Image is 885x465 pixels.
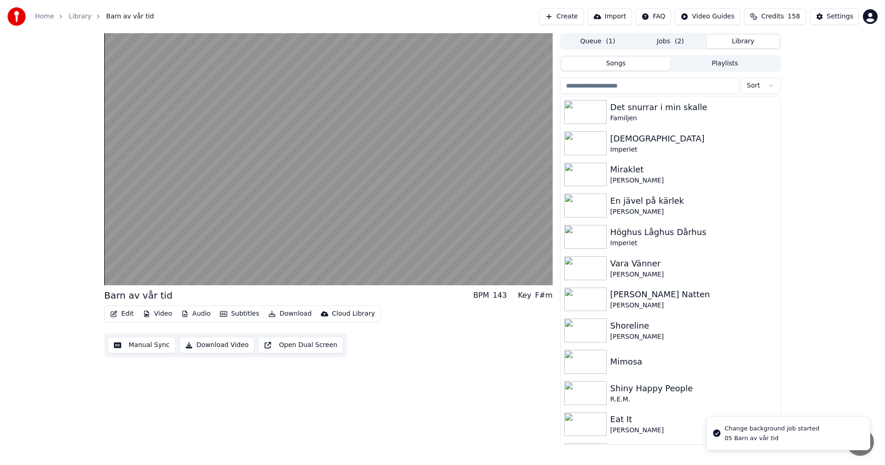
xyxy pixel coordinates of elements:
[332,309,375,318] div: Cloud Library
[610,288,777,301] div: [PERSON_NAME] Natten
[539,8,584,25] button: Create
[610,239,777,248] div: Imperiet
[827,12,853,21] div: Settings
[473,290,489,301] div: BPM
[610,101,777,114] div: Det snurrar i min skalle
[610,332,777,341] div: [PERSON_NAME]
[7,7,26,26] img: youka
[610,382,777,395] div: Shiny Happy People
[670,57,779,71] button: Playlists
[561,57,671,71] button: Songs
[179,337,254,353] button: Download Video
[610,207,777,217] div: [PERSON_NAME]
[139,307,176,320] button: Video
[725,424,819,433] div: Change background job started
[104,289,172,302] div: Barn av vår tid
[610,176,777,185] div: [PERSON_NAME]
[675,8,740,25] button: Video Guides
[610,270,777,279] div: [PERSON_NAME]
[610,319,777,332] div: Shoreline
[493,290,507,301] div: 143
[675,37,684,46] span: ( 2 )
[810,8,859,25] button: Settings
[35,12,154,21] nav: breadcrumb
[69,12,91,21] a: Library
[535,290,553,301] div: F#m
[106,307,137,320] button: Edit
[610,257,777,270] div: Vara Vänner
[610,145,777,154] div: Imperiet
[610,226,777,239] div: Höghus Låghus Dårhus
[634,35,707,48] button: Jobs
[744,8,806,25] button: Credits158
[788,12,800,21] span: 158
[518,290,531,301] div: Key
[707,35,779,48] button: Library
[725,434,819,442] div: 05 Barn av vår tid
[610,194,777,207] div: En jävel på kärlek
[588,8,632,25] button: Import
[265,307,315,320] button: Download
[606,37,615,46] span: ( 1 )
[610,114,777,123] div: Familjen
[636,8,671,25] button: FAQ
[216,307,263,320] button: Subtitles
[610,301,777,310] div: [PERSON_NAME]
[561,35,634,48] button: Queue
[106,12,154,21] span: Barn av vår tid
[177,307,214,320] button: Audio
[610,413,777,426] div: Eat It
[35,12,54,21] a: Home
[610,355,777,368] div: Mimosa
[610,163,777,176] div: Miraklet
[610,395,777,404] div: R.E.M.
[761,12,784,21] span: Credits
[258,337,343,353] button: Open Dual Screen
[747,81,760,90] span: Sort
[108,337,176,353] button: Manual Sync
[610,426,777,435] div: [PERSON_NAME]
[610,132,777,145] div: [DEMOGRAPHIC_DATA]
